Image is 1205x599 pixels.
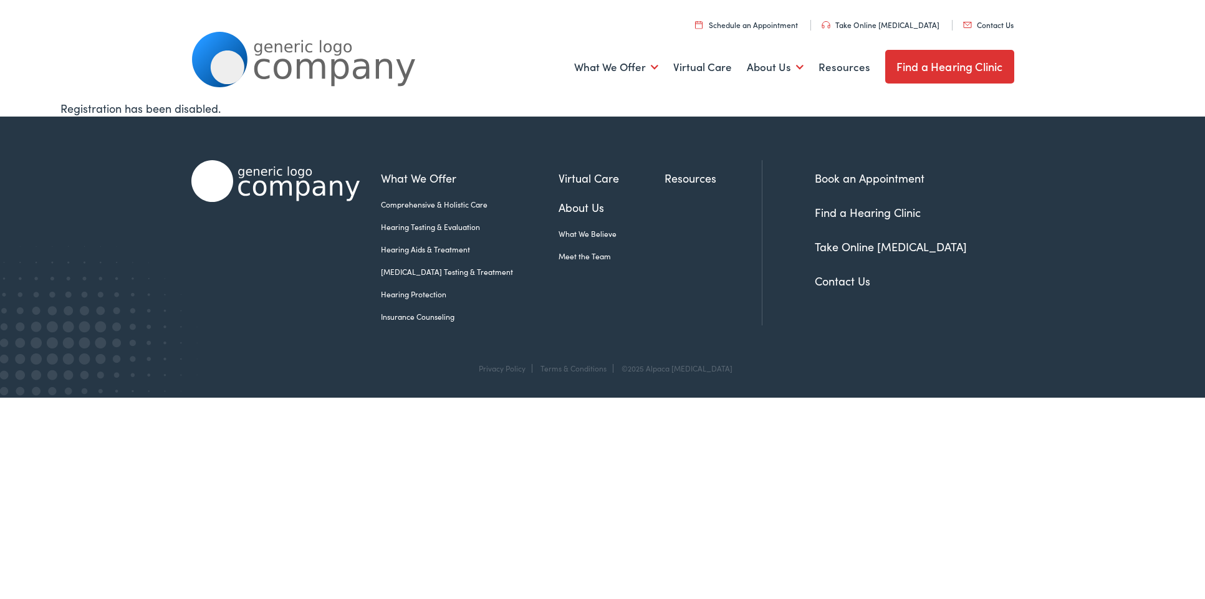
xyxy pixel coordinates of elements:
[815,273,870,289] a: Contact Us
[559,251,665,262] a: Meet the Team
[695,19,798,30] a: Schedule an Appointment
[574,44,658,90] a: What We Offer
[381,170,559,186] a: What We Offer
[540,363,607,373] a: Terms & Conditions
[815,204,921,220] a: Find a Hearing Clinic
[695,21,703,29] img: utility icon
[559,199,665,216] a: About Us
[963,22,972,28] img: utility icon
[822,19,939,30] a: Take Online [MEDICAL_DATA]
[381,199,559,210] a: Comprehensive & Holistic Care
[665,170,762,186] a: Resources
[559,170,665,186] a: Virtual Care
[381,289,559,300] a: Hearing Protection
[885,50,1014,84] a: Find a Hearing Clinic
[963,19,1014,30] a: Contact Us
[559,228,665,239] a: What We Believe
[479,363,526,373] a: Privacy Policy
[747,44,804,90] a: About Us
[822,21,830,29] img: utility icon
[381,244,559,255] a: Hearing Aids & Treatment
[615,364,732,373] div: ©2025 Alpaca [MEDICAL_DATA]
[673,44,732,90] a: Virtual Care
[60,100,1145,117] div: Registration has been disabled.
[191,160,360,202] img: Alpaca Audiology
[819,44,870,90] a: Resources
[381,311,559,322] a: Insurance Counseling
[381,266,559,277] a: [MEDICAL_DATA] Testing & Treatment
[381,221,559,232] a: Hearing Testing & Evaluation
[815,239,967,254] a: Take Online [MEDICAL_DATA]
[815,170,924,186] a: Book an Appointment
